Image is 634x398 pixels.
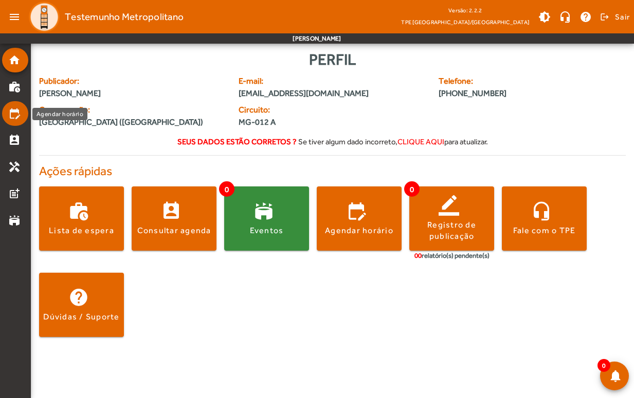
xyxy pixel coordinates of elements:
[132,186,216,251] button: Consultar agenda
[39,75,226,87] span: Publicador:
[409,219,494,242] div: Registro de publicação
[8,134,21,146] mat-icon: perm_contact_calendar
[8,161,21,173] mat-icon: handyman
[4,7,25,27] mat-icon: menu
[39,164,626,179] h4: Ações rápidas
[239,75,426,87] span: E-mail:
[615,9,630,25] span: Sair
[298,137,488,146] span: Se tiver algum dado incorreto, para atualizar.
[224,186,309,251] button: Eventos
[8,187,21,200] mat-icon: post_add
[502,186,587,251] button: Fale com o TPE
[401,17,529,27] span: TPE [GEOGRAPHIC_DATA]/[GEOGRAPHIC_DATA]
[219,181,234,197] span: 0
[177,137,297,146] strong: Seus dados estão corretos ?
[239,116,326,128] span: MG-012 A
[43,311,119,323] div: Dúvidas / Suporte
[597,359,610,372] span: 0
[8,54,21,66] mat-icon: home
[414,252,422,259] span: 00
[599,9,630,25] button: Sair
[29,2,60,32] img: Logo TPE
[404,181,420,197] span: 0
[49,225,114,236] div: Lista de espera
[65,9,184,25] span: Testemunho Metropolitano
[401,4,529,17] div: Versão: 2.2.2
[8,107,21,120] mat-icon: edit_calendar
[513,225,576,236] div: Fale com o TPE
[8,81,21,93] mat-icon: work_history
[39,273,124,337] button: Dúvidas / Suporte
[439,87,576,100] span: [PHONE_NUMBER]
[397,137,444,146] span: clique aqui
[250,225,284,236] div: Eventos
[439,75,576,87] span: Telefone:
[39,87,226,100] span: [PERSON_NAME]
[409,186,494,251] button: Registro de publicação
[239,104,326,116] span: Circuito:
[39,48,626,71] div: Perfil
[39,104,226,116] span: Congregação:
[8,214,21,226] mat-icon: stadium
[414,251,490,261] div: relatório(s) pendente(s)
[239,87,426,100] span: [EMAIL_ADDRESS][DOMAIN_NAME]
[325,225,393,236] div: Agendar horário
[137,225,211,236] div: Consultar agenda
[39,186,124,251] button: Lista de espera
[39,116,203,128] span: [GEOGRAPHIC_DATA] ([GEOGRAPHIC_DATA])
[32,108,87,120] div: Agendar horário
[25,2,184,32] a: Testemunho Metropolitano
[317,186,402,251] button: Agendar horário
